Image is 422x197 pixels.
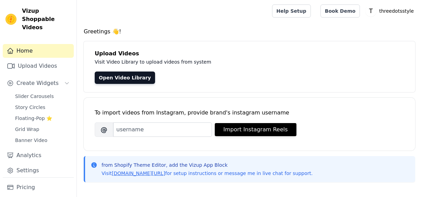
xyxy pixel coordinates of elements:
a: Open Video Library [95,72,155,84]
a: Floating-Pop ⭐ [11,113,74,123]
a: Analytics [3,149,74,162]
a: Help Setup [272,4,311,18]
p: from Shopify Theme Editor, add the Vizup App Block [102,162,313,168]
p: threedotsstyle [376,5,417,17]
a: Banner Video [11,135,74,145]
span: Create Widgets [16,79,59,87]
text: T [369,8,373,14]
a: Story Circles [11,102,74,112]
span: Story Circles [15,104,45,111]
a: Upload Videos [3,59,74,73]
button: T threedotsstyle [365,5,417,17]
a: Pricing [3,180,74,194]
a: Slider Carousels [11,91,74,101]
span: Grid Wrap [15,126,39,133]
a: Settings [3,164,74,177]
span: @ [95,122,113,137]
a: Home [3,44,74,58]
button: Import Instagram Reels [215,123,296,136]
span: Banner Video [15,137,47,144]
a: Grid Wrap [11,124,74,134]
button: Create Widgets [3,76,74,90]
a: Book Demo [320,4,360,18]
div: To import videos from Instagram, provide brand's instagram username [95,109,404,117]
span: Vizup Shoppable Videos [22,7,71,32]
h4: Greetings 👋! [84,28,415,36]
p: Visit for setup instructions or message me in live chat for support. [102,170,313,177]
span: Floating-Pop ⭐ [15,115,52,122]
p: Visit Video Library to upload videos from system [95,58,402,66]
a: [DOMAIN_NAME][URL] [112,171,165,176]
input: username [113,122,212,137]
span: Slider Carousels [15,93,54,100]
h4: Upload Videos [95,50,404,58]
img: Vizup [5,14,16,25]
